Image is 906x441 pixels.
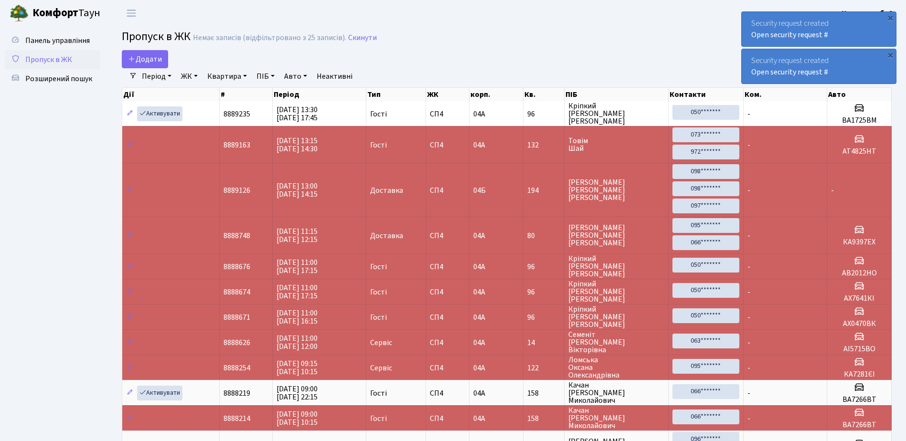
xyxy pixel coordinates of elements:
span: Кріпкий [PERSON_NAME] [PERSON_NAME] [568,280,664,303]
a: Неактивні [313,68,356,84]
span: 8888219 [224,388,250,399]
h5: AT4825HT [831,147,887,156]
span: 8888626 [224,337,250,348]
th: Кв. [523,88,565,101]
span: 158 [527,389,560,397]
a: Активувати [137,106,182,121]
span: Кріпкий [PERSON_NAME] [PERSON_NAME] [568,255,664,278]
span: - [747,262,750,272]
span: 8888748 [224,231,250,241]
span: 04А [473,413,485,424]
a: Пропуск в ЖК [5,50,100,69]
b: Комфорт [32,5,78,21]
div: Security request created [742,49,896,84]
span: Пропуск в ЖК [25,54,72,65]
span: 122 [527,364,560,372]
span: СП4 [430,389,465,397]
span: 04А [473,140,485,150]
span: [PERSON_NAME] [PERSON_NAME] [PERSON_NAME] [568,178,664,201]
div: Немає записів (відфільтровано з 25 записів). [193,33,346,42]
a: Авто [280,68,311,84]
span: [DATE] 09:00 [DATE] 10:15 [277,409,318,428]
h5: ВА1725ВМ [831,116,887,125]
span: [DATE] 09:00 [DATE] 22:15 [277,384,318,402]
span: 96 [527,314,560,321]
span: Качан [PERSON_NAME] Миколайович [568,381,664,404]
span: - [747,231,750,241]
span: СП4 [430,339,465,346]
a: Open security request # [751,67,828,77]
span: [DATE] 13:30 [DATE] 17:45 [277,105,318,123]
span: 8889126 [224,185,250,196]
a: Квартира [203,68,251,84]
span: 8889163 [224,140,250,150]
span: [DATE] 09:15 [DATE] 10:15 [277,358,318,377]
span: Кріпкий [PERSON_NAME] [PERSON_NAME] [568,305,664,328]
span: 8889235 [224,109,250,119]
span: 04Б [473,185,486,196]
span: Розширений пошук [25,73,92,84]
span: Додати [128,54,162,64]
th: # [220,88,273,101]
span: 14 [527,339,560,346]
span: 96 [527,288,560,296]
span: Товім Шай [568,137,664,152]
span: 158 [527,415,560,422]
span: СП4 [430,141,465,149]
span: Кріпкий [PERSON_NAME] [PERSON_NAME] [568,102,664,125]
h5: ВА7266ВТ [831,395,887,404]
a: ПІБ [253,68,278,84]
span: Гості [370,263,387,271]
span: Гості [370,110,387,118]
span: [DATE] 13:00 [DATE] 14:15 [277,181,318,199]
span: - [747,287,750,297]
div: × [885,13,895,22]
span: 8888676 [224,262,250,272]
span: Качан [PERSON_NAME] Миколайович [568,407,664,430]
span: 194 [527,187,560,194]
span: Гості [370,415,387,422]
h5: ВА7266ВТ [831,420,887,430]
span: 04А [473,231,485,241]
span: СП4 [430,314,465,321]
a: Активувати [137,386,182,400]
a: Скинути [348,33,377,42]
span: [DATE] 13:15 [DATE] 14:30 [277,136,318,154]
span: 04А [473,337,485,348]
span: 8888671 [224,312,250,323]
span: 04А [473,363,485,373]
span: Панель управління [25,35,90,46]
a: Панель управління [5,31,100,50]
span: Сервіс [370,339,392,346]
span: СП4 [430,288,465,296]
h5: АВ2012НО [831,269,887,278]
span: СП4 [430,263,465,271]
span: СП4 [430,110,465,118]
span: 04А [473,388,485,399]
span: - [747,109,750,119]
h5: АІ5715ВО [831,345,887,354]
div: × [885,50,895,60]
span: [DATE] 11:00 [DATE] 17:15 [277,257,318,276]
span: СП4 [430,364,465,372]
span: [DATE] 11:00 [DATE] 16:15 [277,308,318,326]
div: Security request created [742,12,896,46]
span: Семеніт [PERSON_NAME] Вікторівна [568,331,664,354]
span: - [747,363,750,373]
span: Таун [32,5,100,21]
a: Open security request # [751,30,828,40]
th: ПІБ [565,88,669,101]
span: Ломська Оксана Олександрівна [568,356,664,379]
button: Переключити навігацію [119,5,143,21]
span: - [831,185,834,196]
span: Гості [370,389,387,397]
a: ЖК [177,68,202,84]
span: [DATE] 11:00 [DATE] 12:00 [277,333,318,352]
span: [PERSON_NAME] [PERSON_NAME] [PERSON_NAME] [568,224,664,247]
span: СП4 [430,187,465,194]
span: 04А [473,262,485,272]
th: Контакти [669,88,744,101]
span: Гості [370,288,387,296]
span: 8888674 [224,287,250,297]
th: ЖК [426,88,469,101]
